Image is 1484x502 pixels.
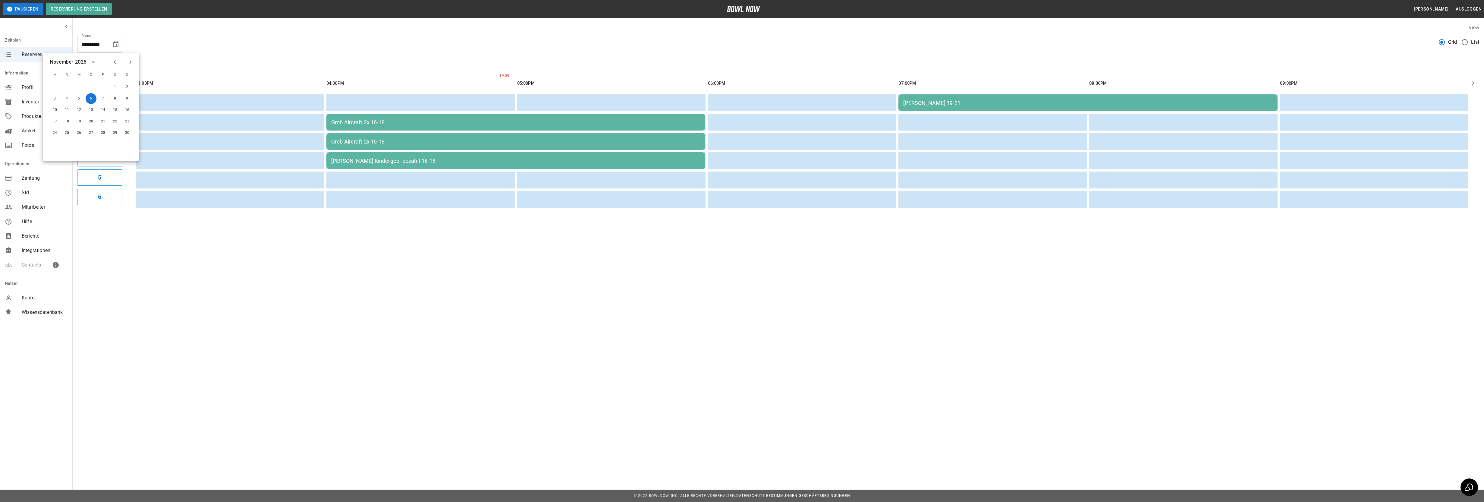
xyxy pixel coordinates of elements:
[122,105,133,115] button: 16. Nov. 2025
[799,494,850,498] a: Geschäftsbedingungen
[49,128,60,138] button: 24. Nov. 2025
[61,69,72,81] span: D
[110,105,121,115] button: 15. Nov. 2025
[1469,25,1479,30] label: View
[61,105,72,115] button: 11. Nov. 2025
[3,3,43,15] button: Pausieren
[74,69,84,81] span: M
[49,116,60,127] button: 17. Nov. 2025
[1453,4,1484,15] button: Ausloggen
[50,58,73,66] div: November
[736,494,797,498] a: Datenschutz-Bestimmungen
[898,75,1087,92] th: 07:00PM
[98,105,108,115] button: 14. Nov. 2025
[86,116,96,127] button: 20. Nov. 2025
[110,128,121,138] button: 29. Nov. 2025
[98,93,108,104] button: 7. Nov. 2025
[498,73,499,79] span: 19:09
[61,128,72,138] button: 25. Nov. 2025
[133,72,1471,210] table: sticky table
[22,175,68,182] span: Zahlung
[517,75,706,92] th: 05:00PM
[77,169,122,186] button: 5
[125,57,136,67] button: Next month
[98,128,108,138] button: 28. Nov. 2025
[98,192,101,202] h6: 6
[86,93,96,104] button: 6. Nov. 2025
[75,58,86,66] div: 2025
[22,232,68,240] span: Berichte
[61,93,72,104] button: 4. Nov. 2025
[634,494,736,498] span: © 2022 BowlNow, Inc. Alle Rechte vorbehalten.
[331,158,701,164] div: [PERSON_NAME] Kindergeb. bezahlt 16-18
[74,93,84,104] button: 5. Nov. 2025
[1471,39,1479,46] span: List
[77,189,122,205] button: 6
[122,116,133,127] button: 23. Nov. 2025
[136,75,324,92] th: 03:00PM
[1280,75,1468,92] th: 09:00PM
[110,116,121,127] button: 22. Nov. 2025
[326,75,515,92] th: 04:00PM
[98,173,101,182] h6: 5
[74,116,84,127] button: 19. Nov. 2025
[74,105,84,115] button: 12. Nov. 2025
[22,204,68,211] span: Mitarbeiter
[49,93,60,104] button: 3. Nov. 2025
[22,189,68,196] span: Std
[903,100,1273,106] div: [PERSON_NAME] 19-21
[22,247,68,254] span: Integrationen
[708,75,896,92] th: 06:00PM
[110,93,121,104] button: 8. Nov. 2025
[74,128,84,138] button: 26. Nov. 2025
[110,38,122,50] button: Choose date, selected date is 6. Nov. 2025
[1448,39,1457,46] span: Grid
[46,3,112,15] button: Reservierung erstellen
[331,119,701,125] div: Grob Aircraft 2x 16-18
[122,128,133,138] button: 30. Nov. 2025
[110,69,121,81] span: S
[22,84,68,91] span: Profil
[331,138,701,145] div: Grob Aircraft 2x 16-18
[22,294,68,302] span: Konto
[110,57,120,67] button: Previous month
[88,57,98,67] button: calendar view is open, switch to year view
[122,69,133,81] span: S
[98,116,108,127] button: 21. Nov. 2025
[110,82,121,93] button: 1. Nov. 2025
[22,142,68,149] span: Fotos
[727,6,760,12] img: logo
[1411,4,1451,15] button: [PERSON_NAME]
[98,69,108,81] span: F
[49,69,60,81] span: M
[22,127,68,134] span: Artikel
[86,128,96,138] button: 27. Nov. 2025
[22,309,68,316] span: Wissensdatenbank
[86,105,96,115] button: 13. Nov. 2025
[1089,75,1278,92] th: 08:00PM
[86,69,96,81] span: D
[22,98,68,106] span: Inventar
[49,105,60,115] button: 10. Nov. 2025
[122,82,133,93] button: 2. Nov. 2025
[22,113,68,120] span: Produkte
[22,51,68,58] span: Reservierungen
[77,58,1479,72] div: inventory tabs
[122,93,133,104] button: 9. Nov. 2025
[61,116,72,127] button: 18. Nov. 2025
[22,218,68,225] span: Hilfe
